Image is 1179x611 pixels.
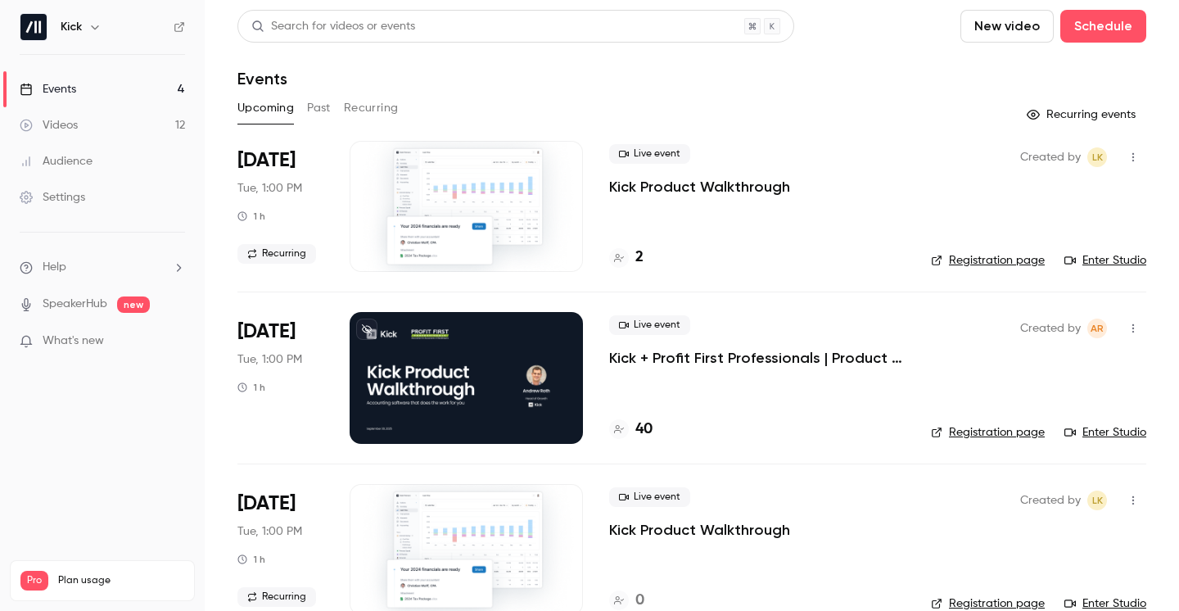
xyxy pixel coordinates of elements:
span: AR [1091,319,1104,338]
span: Live event [609,144,690,164]
button: Recurring events [1019,102,1146,128]
span: Plan usage [58,574,184,587]
span: Tue, 1:00 PM [237,523,302,540]
span: Logan Kieller [1087,147,1107,167]
span: Created by [1020,491,1081,510]
a: Kick + Profit First Professionals | Product Walkthrough [609,348,905,368]
iframe: Noticeable Trigger [165,334,185,349]
div: 1 h [237,381,265,394]
span: What's new [43,333,104,350]
a: 2 [609,247,644,269]
div: Events [20,81,76,97]
span: LK [1092,147,1103,167]
span: Recurring [237,244,316,264]
span: [DATE] [237,319,296,345]
span: [DATE] [237,491,296,517]
div: 1 h [237,210,265,223]
a: SpeakerHub [43,296,107,313]
button: Past [307,95,331,121]
span: Tue, 1:00 PM [237,351,302,368]
h6: Kick [61,19,82,35]
div: Settings [20,189,85,206]
a: Registration page [931,424,1045,441]
span: Created by [1020,319,1081,338]
span: Recurring [237,587,316,607]
a: 40 [609,419,653,441]
button: Schedule [1060,10,1146,43]
span: Created by [1020,147,1081,167]
a: Kick Product Walkthrough [609,520,790,540]
a: Enter Studio [1064,424,1146,441]
a: Kick Product Walkthrough [609,177,790,197]
span: Pro [20,571,48,591]
h4: 40 [635,419,653,441]
span: Live event [609,487,690,507]
span: [DATE] [237,147,296,174]
div: Sep 30 Tue, 2:00 PM (America/Toronto) [237,312,323,443]
h1: Events [237,69,287,88]
img: Kick [20,14,47,40]
a: Enter Studio [1064,252,1146,269]
span: Help [43,259,66,276]
span: LK [1092,491,1103,510]
span: Live event [609,315,690,335]
div: Videos [20,117,78,134]
div: 1 h [237,553,265,566]
span: Tue, 1:00 PM [237,180,302,197]
h4: 2 [635,247,644,269]
button: Upcoming [237,95,294,121]
button: Recurring [344,95,399,121]
div: Sep 30 Tue, 11:00 AM (America/Los Angeles) [237,141,323,272]
a: Registration page [931,252,1045,269]
div: Search for videos or events [251,18,415,35]
span: Andrew Roth [1087,319,1107,338]
button: New video [960,10,1054,43]
div: Audience [20,153,93,170]
span: new [117,296,150,313]
span: Logan Kieller [1087,491,1107,510]
li: help-dropdown-opener [20,259,185,276]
